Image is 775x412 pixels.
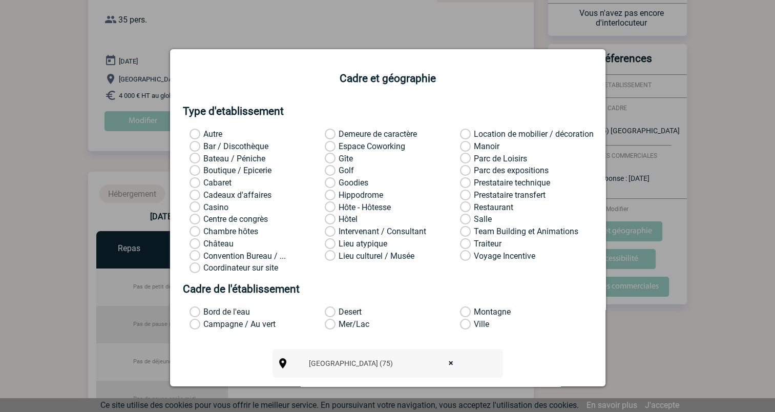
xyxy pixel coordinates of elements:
[339,166,354,175] span: Golf
[203,154,265,163] span: Bateau / Péniche
[460,307,487,317] label: Montagne
[474,251,535,261] span: Voyage Incentive
[474,214,492,224] span: Salle
[339,154,353,163] span: Gîte
[474,226,578,236] span: Team Building et Animations
[474,239,501,249] span: Traiteur
[183,283,593,295] h2: Cadre de l'établissement
[339,178,368,188] span: Goodies
[474,129,594,139] span: Location de mobilier / décoration
[325,319,352,329] label: Mer/Lac
[474,202,513,212] span: Restaurant
[474,178,550,188] span: Prestataire technique
[449,356,453,370] span: ×
[203,178,232,188] span: Cabaret
[203,226,258,236] span: Chambre hôtes
[474,141,499,151] span: Manoir
[460,319,487,329] label: Ville
[474,190,546,200] span: Prestataire transfert
[339,214,358,224] span: Hôtel
[203,239,234,249] span: Château
[339,251,414,261] span: Lieu culturel / Musée
[203,214,268,224] span: Centre de congrès
[339,226,426,236] span: Intervenant / Consultant
[339,190,383,200] span: Hippodrome
[190,307,217,317] label: Bord de l'eau
[474,154,527,163] span: Parc de Loisirs
[474,166,549,175] span: Parc des expositions
[183,105,593,117] h2: Type d'etablissement
[339,202,391,212] span: Hôte - Hôtesse
[203,263,278,273] span: Coordinateur sur site
[203,202,228,212] span: Casino
[339,141,405,151] span: Espace Coworking
[203,251,286,261] span: Convention Bureau / Office de Tourisme / CDT / CRT
[203,190,271,200] span: Cadeaux d'affaires
[339,239,387,249] span: Lieu atypique
[203,129,222,139] span: Autre
[203,141,268,151] span: Bar / Discothèque
[305,356,464,370] span: Paris (75)
[339,129,417,139] span: Demeure de caractère
[203,166,271,175] span: Boutique / Epicerie
[325,307,352,317] label: Desert
[190,319,217,329] label: Campagne / Au vert
[183,72,593,85] h2: Cadre et géographie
